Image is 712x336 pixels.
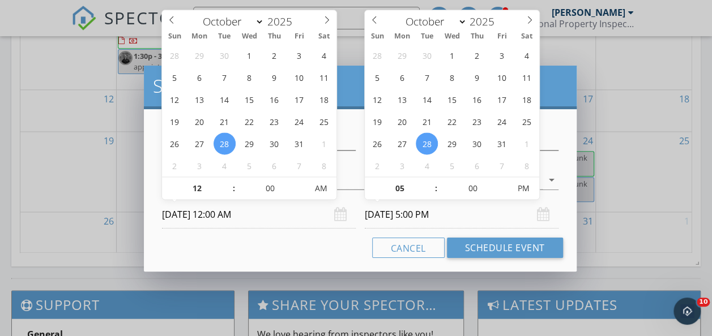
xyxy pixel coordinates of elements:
[212,33,237,40] span: Tue
[263,132,285,154] span: October 30, 2025
[515,44,538,66] span: October 4, 2025
[434,177,438,200] span: :
[164,66,186,88] span: October 5, 2025
[466,132,488,154] span: October 30, 2025
[416,110,438,132] span: October 21, 2025
[366,132,388,154] span: October 26, 2025
[366,66,388,88] span: October 5, 2025
[466,88,488,110] span: October 16, 2025
[214,110,236,132] span: October 21, 2025
[515,110,538,132] span: October 25, 2025
[214,66,236,88] span: October 7, 2025
[491,66,513,88] span: October 10, 2025
[366,88,388,110] span: October 12, 2025
[305,177,336,200] span: Click to toggle
[441,132,463,154] span: October 29, 2025
[391,44,413,66] span: September 29, 2025
[264,14,301,29] input: Year
[491,44,513,66] span: October 3, 2025
[366,110,388,132] span: October 19, 2025
[263,110,285,132] span: October 23, 2025
[238,66,261,88] span: October 8, 2025
[189,110,211,132] span: October 20, 2025
[164,110,186,132] span: October 19, 2025
[365,33,390,40] span: Sun
[263,88,285,110] span: October 16, 2025
[288,66,310,88] span: October 10, 2025
[545,173,558,187] i: arrow_drop_down
[515,132,538,154] span: November 1, 2025
[466,44,488,66] span: October 2, 2025
[416,132,438,154] span: October 28, 2025
[313,154,335,176] span: November 8, 2025
[441,88,463,110] span: October 15, 2025
[464,33,489,40] span: Thu
[288,154,310,176] span: November 7, 2025
[263,44,285,66] span: October 2, 2025
[189,154,211,176] span: November 3, 2025
[391,66,413,88] span: October 6, 2025
[366,154,388,176] span: November 2, 2025
[390,33,415,40] span: Mon
[287,33,312,40] span: Fri
[214,88,236,110] span: October 14, 2025
[365,201,558,229] input: Select date
[164,88,186,110] span: October 12, 2025
[312,33,336,40] span: Sat
[391,132,413,154] span: October 27, 2025
[162,201,356,229] input: Select date
[189,132,211,154] span: October 27, 2025
[366,44,388,66] span: September 28, 2025
[441,110,463,132] span: October 22, 2025
[214,154,236,176] span: November 4, 2025
[313,44,335,66] span: October 4, 2025
[514,33,539,40] span: Sat
[238,154,261,176] span: November 5, 2025
[288,88,310,110] span: October 17, 2025
[288,44,310,66] span: October 3, 2025
[238,132,261,154] span: October 29, 2025
[416,154,438,176] span: November 4, 2025
[214,44,236,66] span: September 30, 2025
[214,132,236,154] span: October 28, 2025
[491,132,513,154] span: October 31, 2025
[232,177,236,200] span: :
[467,14,504,29] input: Year
[164,154,186,176] span: November 2, 2025
[515,66,538,88] span: October 11, 2025
[416,66,438,88] span: October 7, 2025
[391,88,413,110] span: October 13, 2025
[313,132,335,154] span: November 1, 2025
[508,177,539,200] span: Click to toggle
[441,44,463,66] span: October 1, 2025
[313,66,335,88] span: October 11, 2025
[313,110,335,132] span: October 25, 2025
[263,66,285,88] span: October 9, 2025
[491,88,513,110] span: October 17, 2025
[153,75,567,97] h2: Schedule Event
[164,132,186,154] span: October 26, 2025
[262,33,287,40] span: Thu
[415,33,440,40] span: Tue
[238,88,261,110] span: October 15, 2025
[466,154,488,176] span: November 6, 2025
[466,66,488,88] span: October 9, 2025
[189,44,211,66] span: September 29, 2025
[491,110,513,132] span: October 24, 2025
[164,44,186,66] span: September 28, 2025
[673,298,701,325] iframe: Intercom live chat
[288,132,310,154] span: October 31, 2025
[441,66,463,88] span: October 8, 2025
[440,33,464,40] span: Wed
[187,33,212,40] span: Mon
[416,44,438,66] span: September 30, 2025
[237,33,262,40] span: Wed
[466,110,488,132] span: October 23, 2025
[416,88,438,110] span: October 14, 2025
[288,110,310,132] span: October 24, 2025
[515,88,538,110] span: October 18, 2025
[372,238,445,258] button: Cancel
[441,154,463,176] span: November 5, 2025
[313,88,335,110] span: October 18, 2025
[391,110,413,132] span: October 20, 2025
